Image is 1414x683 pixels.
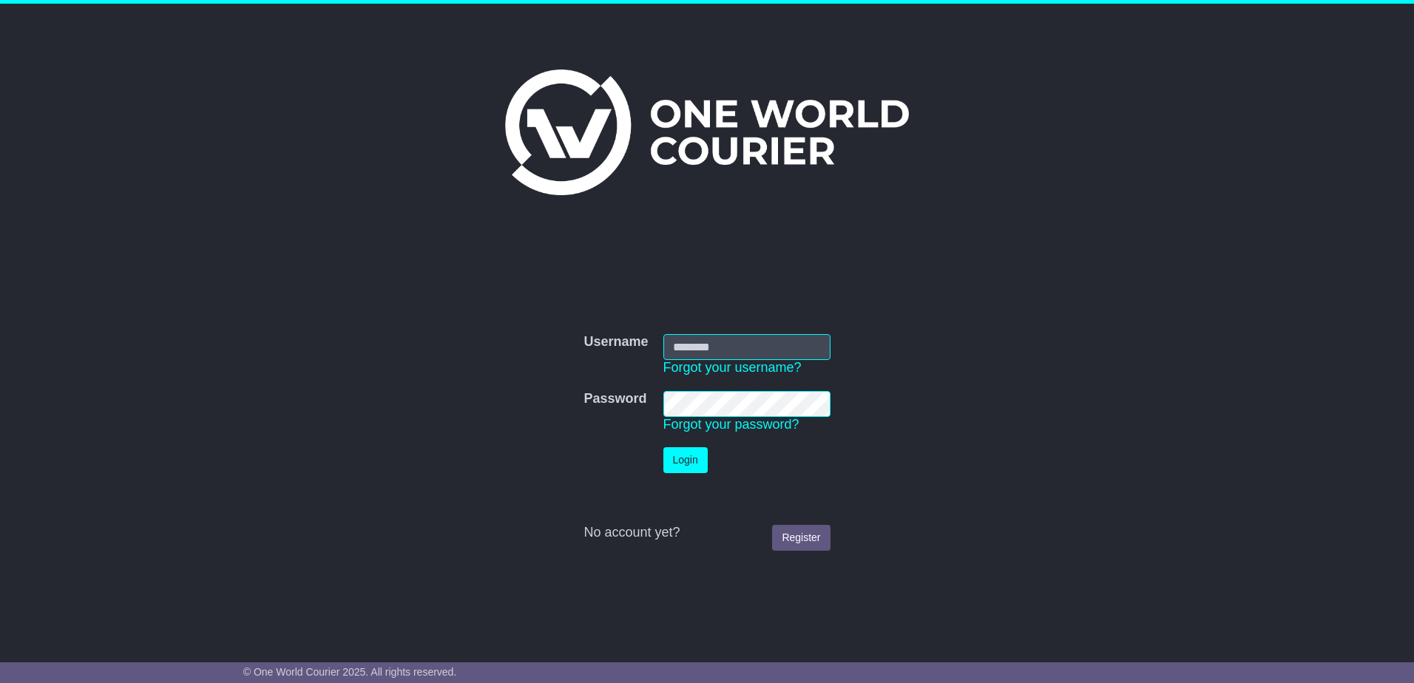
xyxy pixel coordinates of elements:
img: One World [505,69,909,195]
span: © One World Courier 2025. All rights reserved. [243,666,457,678]
a: Register [772,525,830,551]
a: Forgot your username? [663,360,802,375]
label: Username [583,334,648,350]
label: Password [583,391,646,407]
a: Forgot your password? [663,417,799,432]
button: Login [663,447,708,473]
div: No account yet? [583,525,830,541]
